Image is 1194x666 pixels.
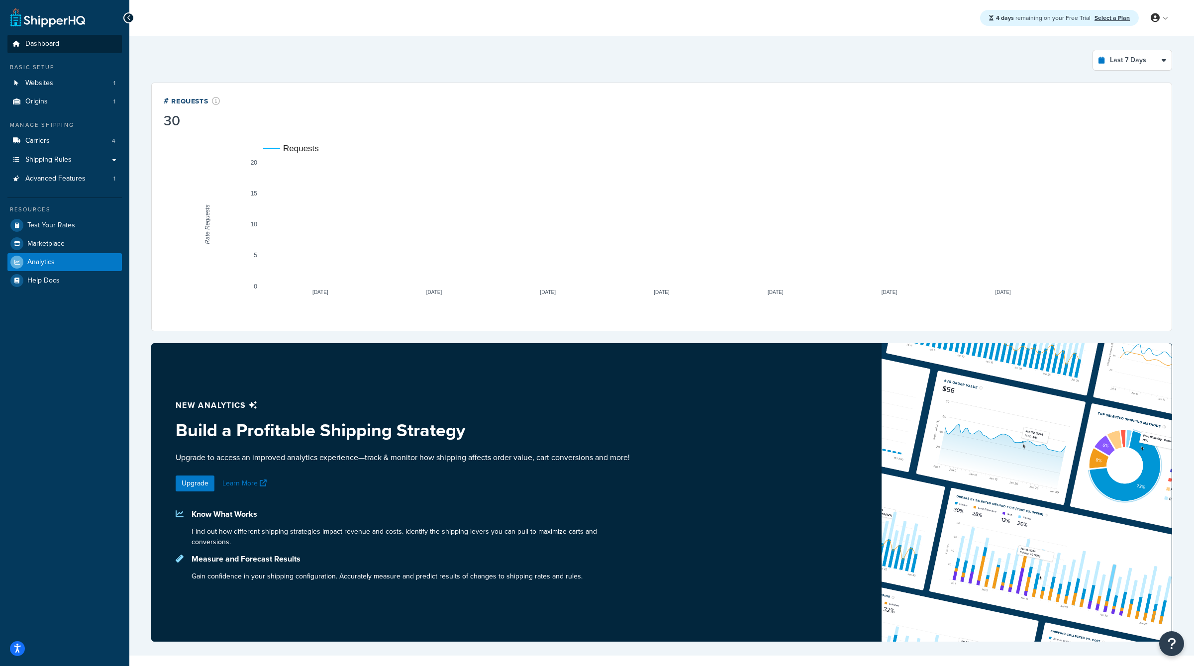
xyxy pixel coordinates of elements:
button: Open Resource Center [1159,631,1184,656]
text: [DATE] [312,289,328,295]
text: 0 [254,283,257,290]
a: Analytics [7,253,122,271]
text: [DATE] [768,289,784,295]
div: Manage Shipping [7,121,122,129]
li: Advanced Features [7,170,122,188]
div: Basic Setup [7,63,122,72]
span: Carriers [25,137,50,145]
text: 5 [254,252,257,259]
span: Marketplace [27,240,65,248]
text: [DATE] [882,289,897,295]
p: Upgrade to access an improved analytics experience—track & monitor how shipping affects order val... [176,452,638,464]
text: Requests [283,144,319,153]
strong: 4 days [996,13,1014,22]
p: Find out how different shipping strategies impact revenue and costs. Identify the shipping levers... [192,526,638,547]
span: remaining on your Free Trial [996,13,1092,22]
span: 1 [113,175,115,183]
text: 10 [251,221,258,228]
a: Dashboard [7,35,122,53]
a: Learn More [222,478,269,488]
span: Analytics [27,258,55,267]
span: Websites [25,79,53,88]
p: Know What Works [192,507,638,521]
a: Marketplace [7,235,122,253]
li: Carriers [7,132,122,150]
li: Websites [7,74,122,93]
p: Measure and Forecast Results [192,552,583,566]
a: Select a Plan [1094,13,1130,22]
a: Websites1 [7,74,122,93]
span: 4 [112,137,115,145]
text: [DATE] [540,289,556,295]
span: 1 [113,97,115,106]
span: 1 [113,79,115,88]
div: 30 [164,114,220,128]
a: Shipping Rules [7,151,122,169]
text: [DATE] [654,289,670,295]
h3: Build a Profitable Shipping Strategy [176,420,638,440]
span: Advanced Features [25,175,86,183]
span: Test Your Rates [27,221,75,230]
span: Origins [25,97,48,106]
a: Origins1 [7,93,122,111]
a: Carriers4 [7,132,122,150]
div: # Requests [164,95,220,106]
span: Shipping Rules [25,156,72,164]
p: Gain confidence in your shipping configuration. Accurately measure and predict results of changes... [192,571,583,581]
p: New analytics [176,398,638,412]
svg: A chart. [164,130,1160,319]
a: Upgrade [176,476,214,491]
span: Help Docs [27,277,60,285]
text: Rate Requests [204,204,211,244]
div: Resources [7,205,122,214]
text: 20 [251,159,258,166]
a: Test Your Rates [7,216,122,234]
text: [DATE] [995,289,1011,295]
text: [DATE] [426,289,442,295]
a: Advanced Features1 [7,170,122,188]
span: Dashboard [25,40,59,48]
a: Help Docs [7,272,122,289]
li: Origins [7,93,122,111]
text: 15 [251,190,258,197]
